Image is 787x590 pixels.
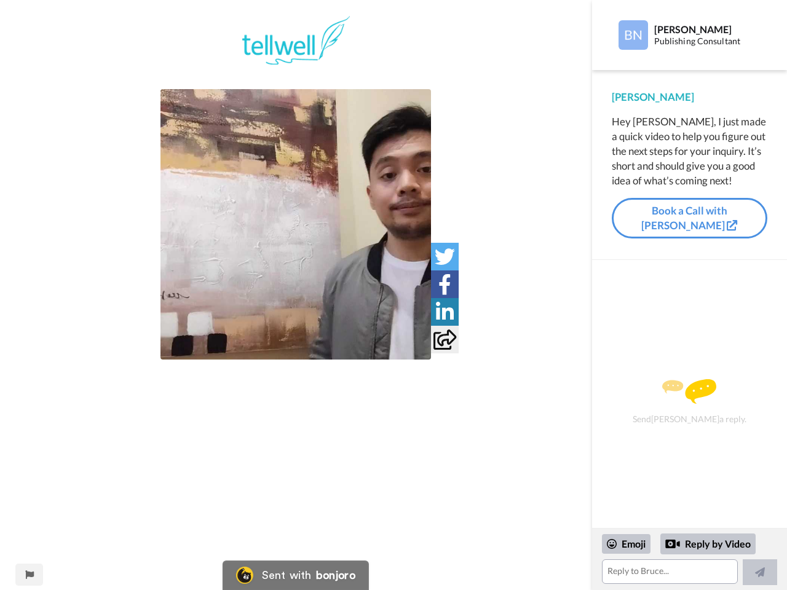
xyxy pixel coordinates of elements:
div: Hey [PERSON_NAME], I just made a quick video to help you figure out the next steps for your inqui... [612,114,767,188]
div: Emoji [602,534,651,554]
div: bonjoro [316,570,355,581]
div: [PERSON_NAME] [612,90,767,104]
img: Profile Image [619,20,648,50]
div: Reply by Video [660,533,756,554]
div: Publishing Consultant [654,36,767,47]
a: Bonjoro LogoSent withbonjoro [223,560,369,590]
div: [PERSON_NAME] [654,23,767,35]
img: message.svg [662,379,716,404]
img: 1384a2a1-0be3-4ddd-9ba6-f6fc0eaeabfb [242,15,350,65]
div: Send [PERSON_NAME] a reply. [609,281,770,522]
div: Reply by Video [665,537,680,551]
img: a3a982cf-b2c7-4b3e-b224-b62635a4ea37-thumb.jpg [160,89,431,360]
img: Bonjoro Logo [236,567,253,584]
div: Sent with [262,570,311,581]
a: Book a Call with [PERSON_NAME] [612,198,767,239]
